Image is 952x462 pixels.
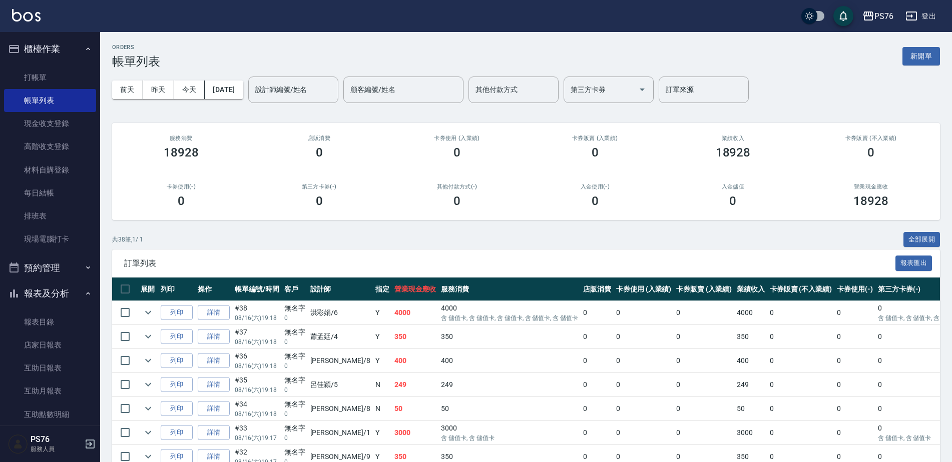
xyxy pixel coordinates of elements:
[235,433,279,442] p: 08/16 (六) 19:17
[235,361,279,370] p: 08/16 (六) 19:18
[814,135,928,141] h2: 卡券販賣 (不入業績)
[834,301,875,324] td: 0
[284,385,305,394] p: 0
[4,403,96,426] a: 互助點數明細
[284,313,305,322] p: 0
[392,301,439,324] td: 4000
[4,135,96,158] a: 高階收支登錄
[592,194,599,208] h3: 0
[453,194,460,208] h3: 0
[205,80,243,99] button: [DATE]
[316,145,323,159] h3: 0
[308,397,373,420] td: [PERSON_NAME] /8
[232,325,282,348] td: #37
[392,349,439,372] td: 400
[4,379,96,402] a: 互助月報表
[538,135,652,141] h2: 卡券販賣 (入業績)
[592,145,599,159] h3: 0
[4,66,96,89] a: 打帳單
[903,232,940,247] button: 全部展開
[161,329,193,344] button: 列印
[674,277,734,301] th: 卡券販賣 (入業績)
[834,349,875,372] td: 0
[112,80,143,99] button: 前天
[581,325,614,348] td: 0
[581,349,614,372] td: 0
[895,258,932,267] a: 報表匯出
[392,421,439,444] td: 3000
[308,421,373,444] td: [PERSON_NAME] /1
[232,349,282,372] td: #36
[198,305,230,320] a: 詳情
[164,145,199,159] h3: 18928
[4,112,96,135] a: 現金收支登錄
[392,325,439,348] td: 350
[767,325,834,348] td: 0
[581,421,614,444] td: 0
[232,421,282,444] td: #33
[438,373,581,396] td: 249
[373,397,392,420] td: N
[12,9,41,21] img: Logo
[308,277,373,301] th: 設計師
[834,277,875,301] th: 卡券使用(-)
[767,373,834,396] td: 0
[232,397,282,420] td: #34
[284,423,305,433] div: 無名字
[161,425,193,440] button: 列印
[373,421,392,444] td: Y
[284,351,305,361] div: 無名字
[178,194,185,208] h3: 0
[198,401,230,416] a: 詳情
[834,373,875,396] td: 0
[767,349,834,372] td: 0
[734,349,767,372] td: 400
[734,301,767,324] td: 4000
[676,183,790,190] h2: 入金儲值
[141,377,156,392] button: expand row
[4,227,96,250] a: 現場電腦打卡
[373,349,392,372] td: Y
[834,325,875,348] td: 0
[4,36,96,62] button: 櫃檯作業
[538,183,652,190] h2: 入金使用(-)
[4,204,96,227] a: 排班表
[284,399,305,409] div: 無名字
[112,235,143,244] p: 共 38 筆, 1 / 1
[729,194,736,208] h3: 0
[438,397,581,420] td: 50
[235,409,279,418] p: 08/16 (六) 19:18
[141,425,156,440] button: expand row
[284,375,305,385] div: 無名字
[138,277,158,301] th: 展開
[438,325,581,348] td: 350
[674,301,734,324] td: 0
[676,135,790,141] h2: 業績收入
[438,301,581,324] td: 4000
[634,81,650,97] button: Open
[4,356,96,379] a: 互助日報表
[308,325,373,348] td: 蕭孟廷 /4
[235,385,279,394] p: 08/16 (六) 19:18
[232,277,282,301] th: 帳單編號/時間
[8,434,28,454] img: Person
[734,373,767,396] td: 249
[141,353,156,368] button: expand row
[316,194,323,208] h3: 0
[198,425,230,440] a: 詳情
[373,373,392,396] td: N
[734,421,767,444] td: 3000
[112,44,160,50] h2: ORDERS
[284,337,305,346] p: 0
[195,277,232,301] th: 操作
[392,277,439,301] th: 營業現金應收
[161,353,193,368] button: 列印
[141,305,156,320] button: expand row
[834,421,875,444] td: 0
[161,401,193,416] button: 列印
[858,6,897,26] button: PS76
[901,7,940,25] button: 登出
[373,277,392,301] th: 指定
[161,377,193,392] button: 列印
[31,434,82,444] h5: PS76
